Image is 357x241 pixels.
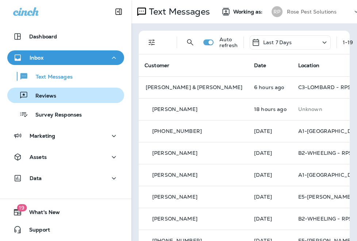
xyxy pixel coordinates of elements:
p: Aug 29, 2025 12:28 PM [254,128,287,134]
button: Filters [145,35,159,50]
p: [PHONE_NUMBER] [152,128,202,134]
span: C3-LOMBARD - RPS [298,84,351,91]
p: [PERSON_NAME] [152,172,197,178]
p: [PERSON_NAME] [152,216,197,222]
button: Search Messages [183,35,197,50]
span: Customer [145,62,169,69]
span: Location [298,62,319,69]
p: Text Messages [28,74,73,81]
span: What's New [22,209,60,218]
p: Aug 29, 2025 11:50 PM [254,106,287,112]
p: Survey Responses [28,112,82,119]
button: Data [7,171,124,185]
p: Aug 27, 2025 03:42 PM [254,194,287,200]
p: Aug 27, 2025 12:17 PM [254,216,287,222]
button: 19What's New [7,205,124,219]
p: Text Messages [146,6,210,17]
span: Date [254,62,266,69]
div: 1 - 19 [343,39,353,45]
p: Assets [30,154,47,160]
button: Text Messages [7,69,124,84]
button: Support [7,222,124,237]
p: Auto refresh [219,37,238,48]
span: Working as: [233,9,264,15]
span: 19 [17,204,27,211]
button: Survey Responses [7,107,124,122]
p: Marketing [30,133,55,139]
p: [PERSON_NAME] [152,194,197,200]
span: B2-WHEELING - RPS [298,150,352,156]
button: Reviews [7,88,124,103]
button: Dashboard [7,29,124,44]
p: Data [30,175,42,181]
p: [PERSON_NAME] & [PERSON_NAME] [146,84,242,90]
span: B2-WHEELING - RPS [298,215,352,222]
p: [PERSON_NAME] [152,106,197,112]
p: Last 7 Days [263,39,292,45]
p: Aug 30, 2025 11:09 AM [254,84,287,90]
p: [PERSON_NAME] [152,150,197,156]
button: Collapse Sidebar [108,4,129,19]
p: Dashboard [29,34,57,39]
button: Inbox [7,50,124,65]
p: Aug 29, 2025 11:53 AM [254,150,287,156]
p: Aug 28, 2025 11:16 AM [254,172,287,178]
span: Support [22,227,50,236]
p: Rose Pest Solutions [287,9,337,15]
div: RP [272,6,283,17]
p: Reviews [28,93,56,100]
p: Inbox [30,55,43,61]
button: Marketing [7,129,124,143]
button: Assets [7,150,124,164]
